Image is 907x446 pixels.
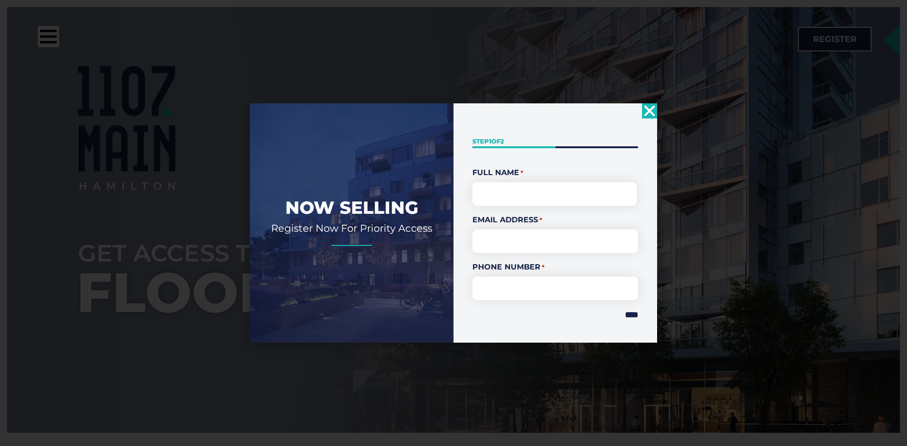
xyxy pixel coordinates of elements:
[472,214,638,226] label: Email Address
[642,103,657,118] a: Close
[472,261,638,273] label: Phone Number
[264,196,439,219] h2: Now Selling
[472,137,638,146] p: Step of
[489,137,491,145] span: 1
[500,137,504,145] span: 2
[264,222,439,235] h2: Register Now For Priority Access
[472,167,638,178] legend: Full Name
